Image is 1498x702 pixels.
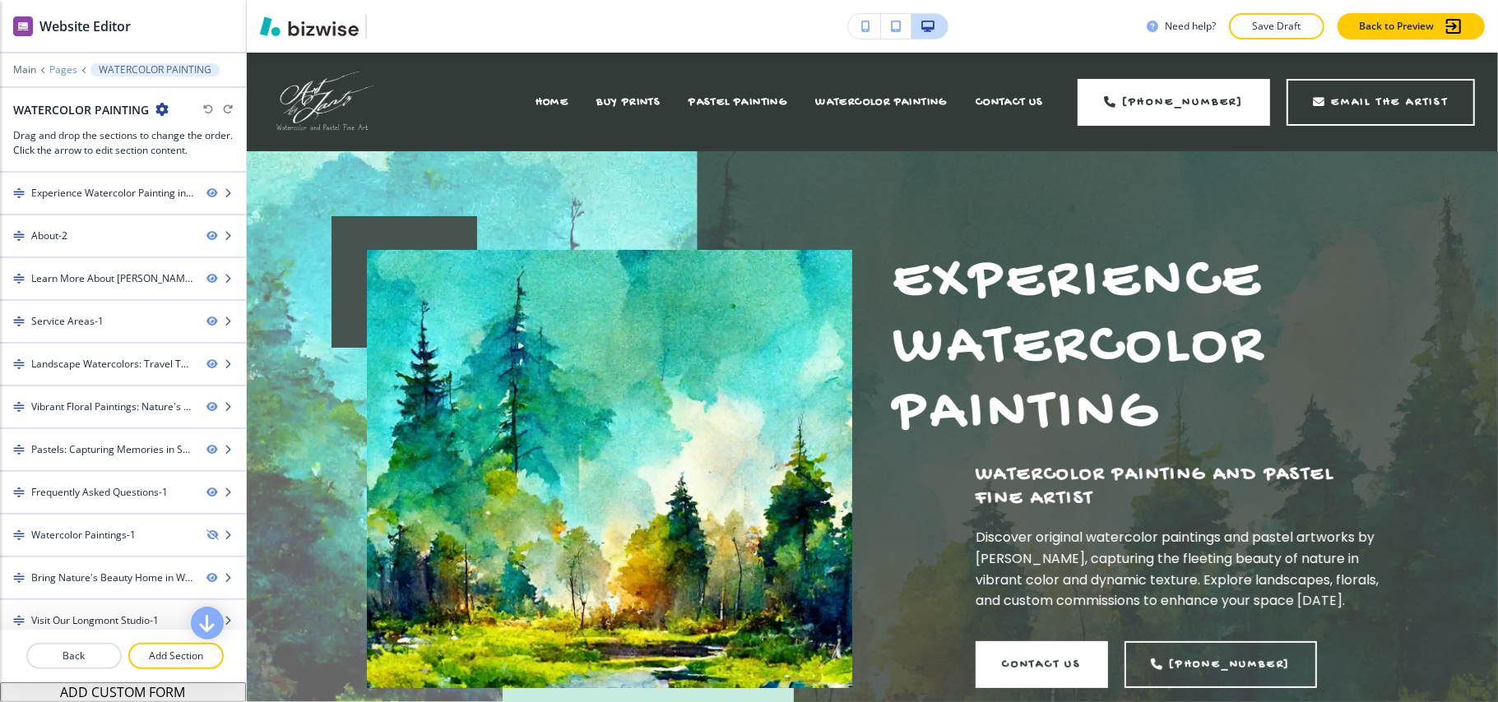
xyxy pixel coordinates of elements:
[1078,79,1270,126] a: [PHONE_NUMBER]
[31,399,193,414] div: Vibrant Floral Paintings: Nature's Symphony in Color-1
[893,250,1379,446] p: Experience Watercolor Painting
[31,314,104,329] div: Service Areas-1
[13,572,25,584] img: Drag
[13,64,36,76] button: Main
[13,187,25,199] img: Drag
[13,358,25,370] img: Drag
[13,615,25,626] img: Drag
[373,13,412,39] img: Your Logo
[976,641,1108,688] button: CONTACT US
[130,649,222,663] p: Add Section
[689,95,787,109] span: PASTEL PAINTING
[39,16,131,36] h2: Website Editor
[1229,13,1324,39] button: Save Draft
[31,357,193,372] div: Landscape Watercolors: Travel Through Artful Vistas-1
[976,527,1379,611] p: Discover original watercolor paintings and pastel artworks by [PERSON_NAME], capturing the fleeti...
[31,186,193,201] div: Experience Watercolor Painting in Berthoud-1
[13,401,25,413] img: Drag
[13,316,25,327] img: Drag
[260,16,359,36] img: Bizwise Logo
[99,64,211,76] p: WATERCOLOR PAINTING
[976,95,1044,109] span: CONTACT US
[31,229,67,243] div: About-2
[1165,19,1216,34] h3: Need help?
[31,442,193,457] div: Pastels: Capturing Memories in Soft Hues-1
[90,63,220,76] button: WATERCOLOR PAINTING
[1287,79,1475,126] a: Email the Artist
[31,613,159,628] div: Visit Our Longmont Studio-1
[367,250,852,688] img: 826d0809446245e11ba1fcaa16551f4a.webp
[13,128,233,158] h3: Drag and drop the sections to change the order. Click the arrow to edit section content.
[31,528,136,543] div: Watercolor Paintings-1
[271,67,373,136] img: Art by Jantz
[28,649,120,663] p: Back
[1125,641,1317,688] a: [PHONE_NUMBER]
[13,273,25,284] img: Drag
[1359,19,1434,34] p: Back to Preview
[128,643,224,669] button: Add Section
[13,16,33,36] img: editor icon
[13,230,25,242] img: Drag
[1250,19,1303,34] p: Save Draft
[26,643,122,669] button: Back
[815,95,948,109] span: WATERCOLOR PAINTING
[1338,13,1485,39] button: Back to Preview
[13,444,25,455] img: Drag
[13,101,149,118] h2: WATERCOLOR PAINTING
[976,463,1379,510] p: Watercolor Painting AND Pastel Fine Artist
[536,95,569,109] span: HOME
[596,95,661,109] span: BUY PRINTS
[31,271,193,286] div: Learn More About Anita Jantz, Fine Artist:-1
[31,570,193,585] div: Bring Nature's Beauty Home in Watercolor-1
[49,64,77,76] button: Pages
[13,487,25,498] img: Drag
[31,485,168,500] div: Frequently Asked Questions-1
[13,529,25,541] img: Drag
